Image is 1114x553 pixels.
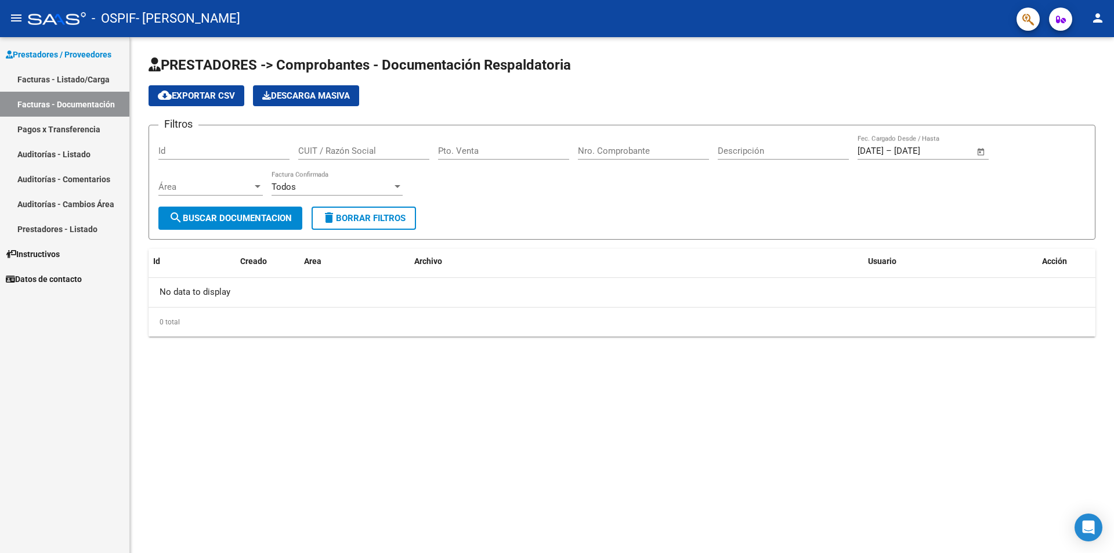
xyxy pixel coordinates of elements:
datatable-header-cell: Area [299,249,410,274]
datatable-header-cell: Usuario [863,249,1037,274]
button: Buscar Documentacion [158,207,302,230]
app-download-masive: Descarga masiva de comprobantes (adjuntos) [253,85,359,106]
span: Datos de contacto [6,273,82,285]
mat-icon: menu [9,11,23,25]
span: Area [304,256,321,266]
span: Instructivos [6,248,60,261]
span: – [886,146,892,156]
span: Acción [1042,256,1067,266]
div: 0 total [149,308,1095,337]
mat-icon: cloud_download [158,88,172,102]
datatable-header-cell: Acción [1037,249,1095,274]
span: Todos [272,182,296,192]
span: Id [153,256,160,266]
span: Descarga Masiva [262,91,350,101]
mat-icon: delete [322,211,336,225]
span: Prestadores / Proveedores [6,48,111,61]
input: Start date [858,146,884,156]
span: Usuario [868,256,896,266]
button: Borrar Filtros [312,207,416,230]
datatable-header-cell: Archivo [410,249,863,274]
div: Open Intercom Messenger [1075,514,1102,541]
button: Exportar CSV [149,85,244,106]
input: End date [894,146,950,156]
datatable-header-cell: Id [149,249,195,274]
span: Archivo [414,256,442,266]
span: PRESTADORES -> Comprobantes - Documentación Respaldatoria [149,57,571,73]
span: Exportar CSV [158,91,235,101]
span: Área [158,182,252,192]
mat-icon: search [169,211,183,225]
span: Borrar Filtros [322,213,406,223]
span: - [PERSON_NAME] [136,6,240,31]
span: Buscar Documentacion [169,213,292,223]
button: Descarga Masiva [253,85,359,106]
mat-icon: person [1091,11,1105,25]
datatable-header-cell: Creado [236,249,299,274]
span: - OSPIF [92,6,136,31]
h3: Filtros [158,116,198,132]
button: Open calendar [975,145,988,158]
span: Creado [240,256,267,266]
div: No data to display [149,278,1095,307]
